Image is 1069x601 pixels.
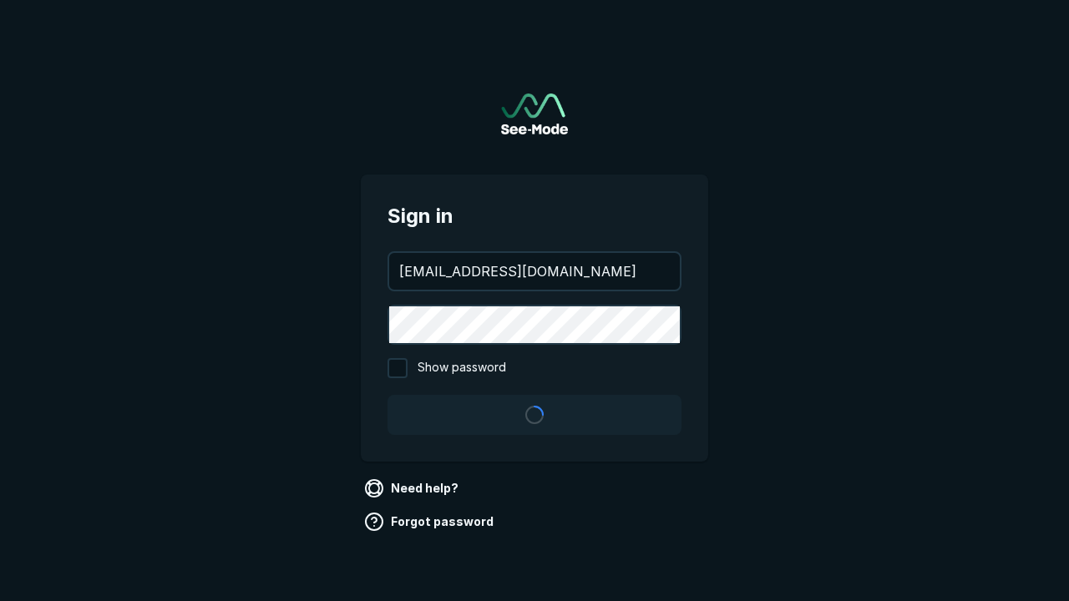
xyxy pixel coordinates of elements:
span: Show password [418,358,506,378]
a: Need help? [361,475,465,502]
a: Forgot password [361,508,500,535]
input: your@email.com [389,253,680,290]
span: Sign in [388,201,681,231]
a: Go to sign in [501,93,568,134]
img: See-Mode Logo [501,93,568,134]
